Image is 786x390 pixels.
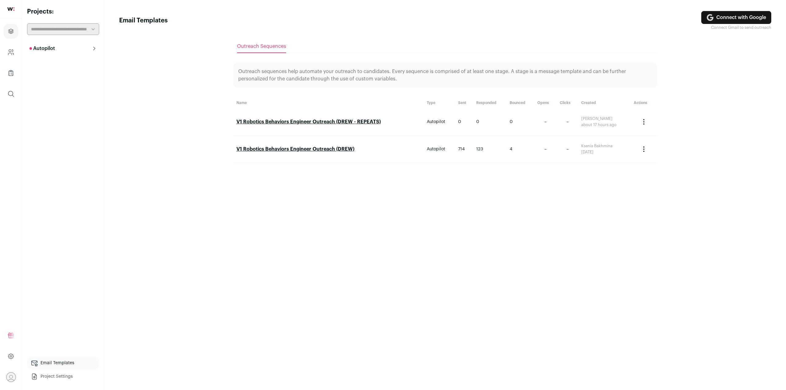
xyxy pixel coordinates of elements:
[27,7,99,16] h2: Projects:
[581,116,628,121] div: [PERSON_NAME]
[581,144,628,149] div: Ksenia Bakhmina
[29,45,55,52] p: Autopilot
[560,146,575,152] div: –
[636,142,651,156] button: Actions
[4,24,18,39] a: Projects
[27,357,99,369] a: Email Templates
[581,122,628,127] div: about 17 hours ago
[578,97,631,108] th: Created
[560,119,575,125] div: –
[507,136,534,163] td: 4
[455,97,473,108] th: Sent
[27,370,99,383] a: Project Settings
[701,25,771,30] div: Connect Gmail to send outreach
[424,97,455,108] th: Type
[236,119,381,124] a: V1 Robotics Behaviors Engineer Outreach (DREW - REPEATS)
[6,372,16,382] button: Open dropdown
[119,16,168,25] h1: Email Templates
[424,108,455,136] td: Autopilot
[534,97,557,108] th: Opens
[507,97,534,108] th: Bounced
[7,7,14,11] img: wellfound-shorthand-0d5821cbd27db2630d0214b213865d53afaa358527fdda9d0ea32b1df1b89c2c.svg
[4,66,18,80] a: Company Lists
[27,42,99,55] button: Autopilot
[631,97,657,108] th: Actions
[581,150,628,155] div: [DATE]
[636,114,651,129] button: Actions
[233,97,424,108] th: Name
[237,44,286,49] span: Outreach Sequences
[4,45,18,60] a: Company and ATS Settings
[455,136,473,163] td: 714
[233,63,657,87] div: Outreach sequences help automate your outreach to candidates. Every sequence is comprised of at l...
[236,147,354,152] a: V1 Robotics Behaviors Engineer Outreach (DREW)
[537,146,554,152] div: –
[557,97,578,108] th: Clicks
[507,108,534,136] td: 0
[455,108,473,136] td: 0
[424,136,455,163] td: Autopilot
[701,11,771,24] a: Connect with Google
[537,119,554,125] div: –
[473,97,507,108] th: Responded
[473,108,507,136] td: 0
[473,136,507,163] td: 123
